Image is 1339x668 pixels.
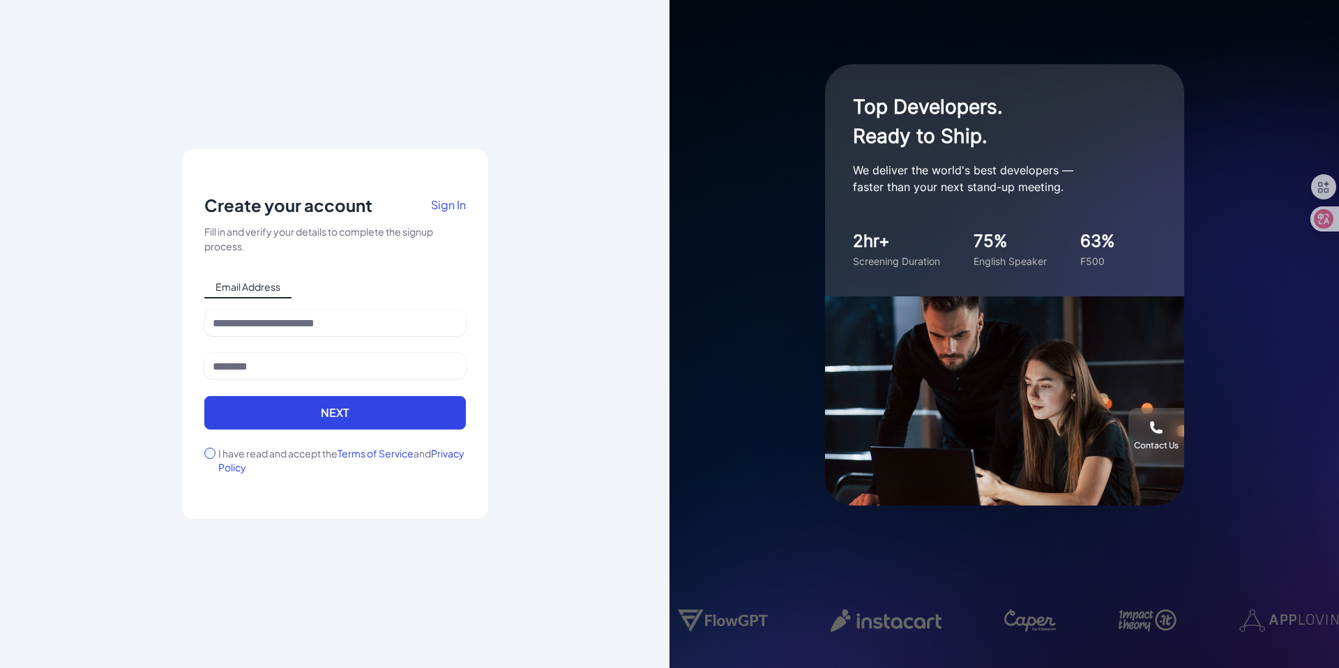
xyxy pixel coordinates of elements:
div: Contact Us [1134,440,1179,451]
span: Sign In [431,197,466,212]
div: 75% [974,229,1047,254]
div: 63% [1080,229,1115,254]
div: English Speaker [974,254,1047,268]
p: Create your account [204,194,372,216]
div: F500 [1080,254,1115,268]
span: Terms of Service [338,447,414,460]
a: Sign In [431,194,466,225]
span: Email Address [204,276,292,298]
p: We deliver the world's best developers — faster than your next stand-up meeting. [853,162,1132,195]
button: Contact Us [1128,408,1184,464]
div: Fill in and verify your details to complete the signup process. [204,225,466,254]
div: 2hr+ [853,229,940,254]
button: Next [204,396,466,430]
div: Screening Duration [853,254,940,268]
h1: Top Developers. Ready to Ship. [853,92,1132,151]
label: I have read and accept the and [218,446,466,474]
